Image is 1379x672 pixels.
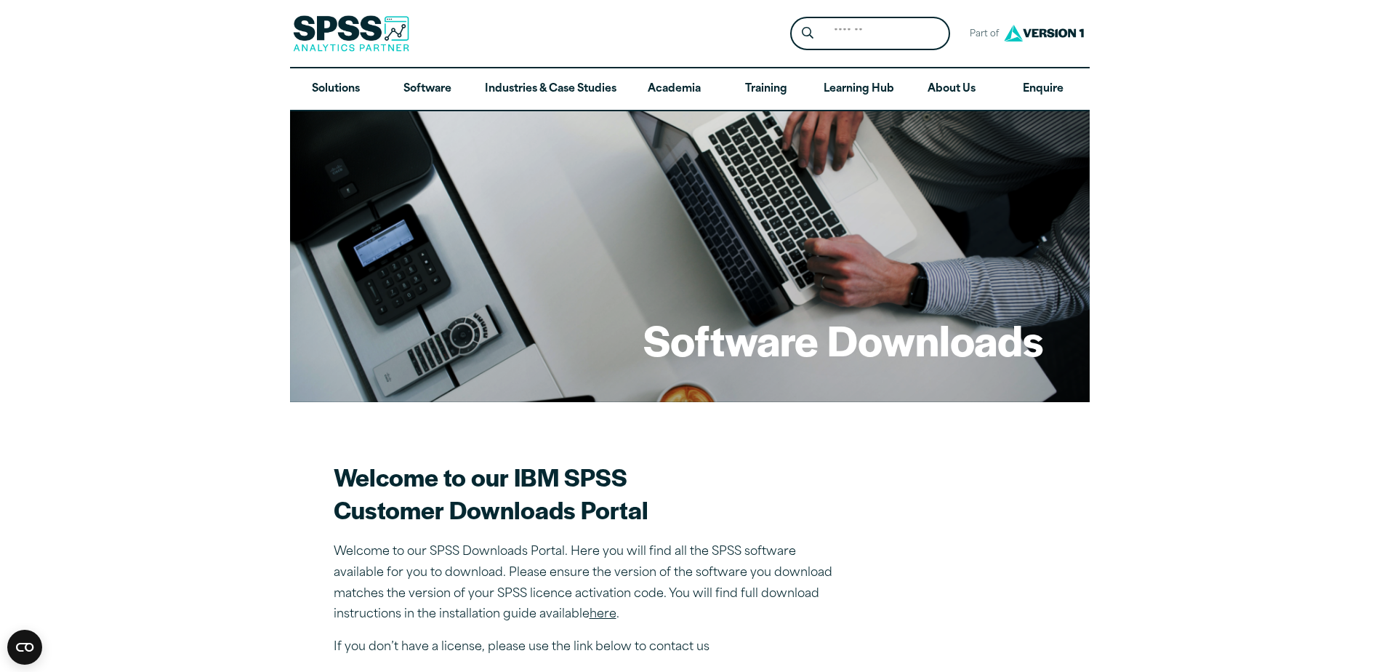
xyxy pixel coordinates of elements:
[790,17,950,51] form: Site Header Search Form
[720,68,811,111] a: Training
[382,68,473,111] a: Software
[473,68,628,111] a: Industries & Case Studies
[906,68,997,111] a: About Us
[334,637,843,658] p: If you don’t have a license, please use the link below to contact us
[293,15,409,52] img: SPSS Analytics Partner
[290,68,382,111] a: Solutions
[334,460,843,526] h2: Welcome to our IBM SPSS Customer Downloads Portal
[802,27,813,39] svg: Search magnifying glass icon
[590,609,616,620] a: here
[643,311,1043,368] h1: Software Downloads
[997,68,1089,111] a: Enquire
[628,68,720,111] a: Academia
[962,24,1000,45] span: Part of
[812,68,906,111] a: Learning Hub
[334,542,843,625] p: Welcome to our SPSS Downloads Portal. Here you will find all the SPSS software available for you ...
[794,20,821,47] button: Search magnifying glass icon
[290,68,1090,111] nav: Desktop version of site main menu
[7,630,42,665] button: Open CMP widget
[1000,20,1087,47] img: Version1 Logo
